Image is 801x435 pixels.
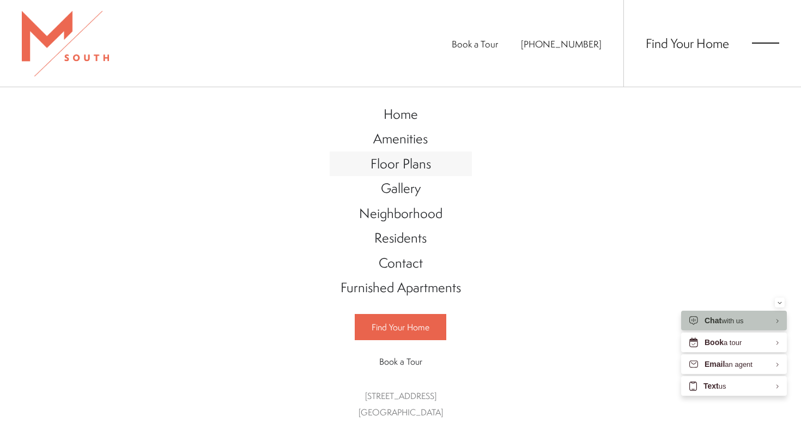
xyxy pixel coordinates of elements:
span: Neighborhood [359,204,442,222]
a: Find Your Home [646,34,729,52]
img: MSouth [22,11,109,76]
span: Residents [374,228,427,247]
a: Go to Residents [330,226,472,251]
span: Amenities [373,129,428,148]
a: Book a Tour [452,38,498,50]
span: [PHONE_NUMBER] [521,38,602,50]
a: Go to Contact [330,251,472,276]
span: Floor Plans [371,154,431,173]
a: Call Us at 813-570-8014 [521,38,602,50]
span: Find Your Home [372,321,429,333]
span: Book a Tour [379,355,422,367]
a: Go to Gallery [330,176,472,201]
a: Find Your Home [355,314,446,340]
span: Furnished Apartments [341,278,461,297]
button: Open Menu [752,38,779,48]
a: Get Directions to 5110 South Manhattan Avenue Tampa, FL 33611 [359,390,443,418]
a: Go to Furnished Apartments (opens in a new tab) [330,275,472,300]
span: Home [384,105,418,123]
a: Book a Tour [355,349,446,374]
span: Gallery [381,179,421,197]
a: Go to Neighborhood [330,201,472,226]
a: Go to Home [330,102,472,127]
span: Contact [379,253,423,272]
div: Main [330,91,472,432]
a: Go to Floor Plans [330,152,472,177]
a: Go to Amenities [330,126,472,152]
